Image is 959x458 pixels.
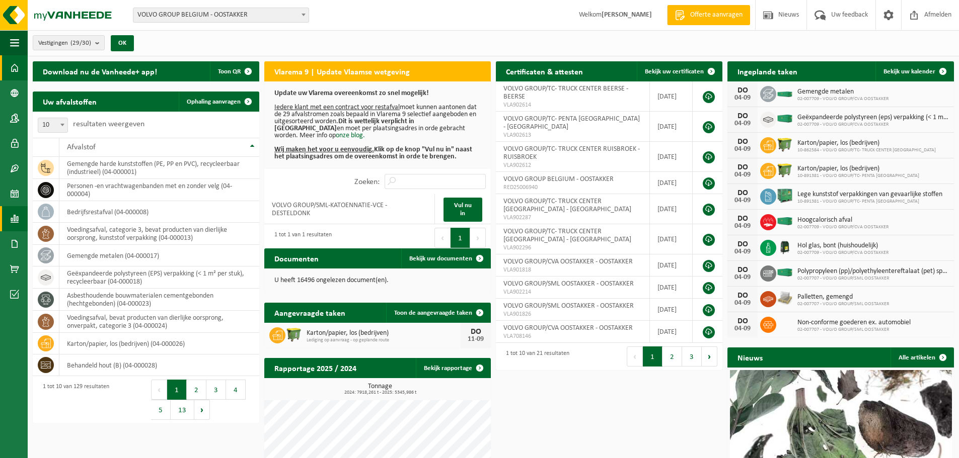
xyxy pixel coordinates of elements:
[67,143,96,151] span: Afvalstof
[416,358,490,378] a: Bekijk rapportage
[797,96,889,102] span: 02-007709 - VOLVO GROUP/CVA OOSTAKKER
[274,118,414,132] b: Dit is wettelijk verplicht in [GEOGRAPHIC_DATA]
[503,228,631,243] span: VOLVO GROUP/TC- TRUCK CENTER [GEOGRAPHIC_DATA] - [GEOGRAPHIC_DATA]
[503,280,634,288] span: VOLVO GROUP/SML OOSTAKKER - OOSTAKKER
[274,146,472,160] b: Klik op de knop "Vul nu in" naast het plaatsingsadres om de overeenkomst in orde te brengen.
[264,61,420,81] h2: Vlarema 9 | Update Vlaamse wetgeving
[650,277,693,299] td: [DATE]
[891,347,953,368] a: Alle artikelen
[797,224,889,230] span: 02-007709 - VOLVO GROUP/CVA OOSTAKKER
[73,120,144,128] label: resultaten weergeven
[274,146,374,153] u: Wij maken het voor u eenvoudig.
[627,346,643,367] button: Previous
[307,329,461,337] span: Karton/papier, los (bedrijven)
[645,68,704,75] span: Bekijk uw certificaten
[38,118,67,132] span: 10
[797,173,919,179] span: 10-891381 - VOLVO GROUP/TC- PENTA [GEOGRAPHIC_DATA]
[210,61,258,81] button: Toon QR
[354,178,380,186] label: Zoeken:
[394,310,472,316] span: Toon de aangevraagde taken
[732,189,753,197] div: DO
[732,146,753,153] div: 04-09
[503,161,642,169] span: VLA902612
[133,8,309,23] span: VOLVO GROUP BELGIUM - OOSTAKKER
[776,187,793,204] img: PB-HB-1400-HPE-GN-01
[187,99,241,105] span: Ophaling aanvragen
[732,300,753,307] div: 04-09
[797,250,889,256] span: 02-007709 - VOLVO GROUP/CVA OOSTAKKER
[466,328,486,336] div: DO
[732,138,753,146] div: DO
[702,346,717,367] button: Next
[264,194,435,224] td: VOLVO GROUP/SML-KATOENNATIE-VCE - DESTELDONK
[59,354,259,376] td: behandeld hout (B) (04-000028)
[151,400,171,420] button: 5
[38,118,68,133] span: 10
[38,36,91,51] span: Vestigingen
[776,238,793,255] img: CR-HR-1C-1000-PES-01
[501,345,569,368] div: 1 tot 10 van 21 resultaten
[732,112,753,120] div: DO
[59,223,259,245] td: voedingsafval, categorie 3, bevat producten van dierlijke oorsprong, kunststof verpakking (04-000...
[503,145,640,161] span: VOLVO GROUP/TC- TRUCK CENTER RUISBROEK - RUISBROEK
[776,136,793,153] img: WB-1100-HPE-GN-50
[59,157,259,179] td: gemengde harde kunststoffen (PE, PP en PVC), recycleerbaar (industrieel) (04-000001)
[496,61,593,81] h2: Certificaten & attesten
[650,299,693,321] td: [DATE]
[264,303,355,322] h2: Aangevraagde taken
[667,5,750,25] a: Offerte aanvragen
[59,245,259,266] td: gemengde metalen (04-000017)
[732,215,753,223] div: DO
[274,90,481,160] p: moet kunnen aantonen dat de 29 afvalstromen zoals bepaald in Vlarema 9 selectief aangeboden en ui...
[776,161,793,178] img: WB-1100-HPE-GN-50
[274,89,429,97] b: Update uw Vlarema overeenkomst zo snel mogelijk!
[732,95,753,102] div: 04-09
[386,303,490,323] a: Toon de aangevraagde taken
[650,172,693,194] td: [DATE]
[776,290,793,307] img: LP-PA-00000-WDN-11
[444,198,482,222] a: Vul nu in
[466,336,486,343] div: 11-09
[875,61,953,81] a: Bekijk uw kalender
[797,139,936,147] span: Karton/papier, los (bedrijven)
[650,81,693,112] td: [DATE]
[797,267,949,276] span: Polypropyleen (pp)/polyethyleentereftalaat (pet) spanbanden
[732,248,753,255] div: 04-09
[38,379,109,421] div: 1 tot 10 van 129 resultaten
[727,347,773,367] h2: Nieuws
[732,292,753,300] div: DO
[33,91,107,111] h2: Uw afvalstoffen
[269,390,491,395] span: 2024: 7918,261 t - 2025: 5345,986 t
[650,142,693,172] td: [DATE]
[732,317,753,325] div: DO
[503,258,633,265] span: VOLVO GROUP/CVA OOSTAKKER - OOSTAKKER
[226,380,246,400] button: 4
[70,40,91,46] count: (29/30)
[503,332,642,340] span: VLA708146
[503,131,642,139] span: VLA902613
[111,35,134,51] button: OK
[797,276,949,282] span: 02-007707 - VOLVO GROUP/SML OOSTAKKER
[797,114,949,122] span: Geëxpandeerde polystyreen (eps) verpakking (< 1 m² per stuk), recycleerbaar
[503,288,642,296] span: VLA902214
[650,194,693,224] td: [DATE]
[732,120,753,127] div: 04-09
[732,325,753,332] div: 04-09
[797,191,942,199] span: Lege kunststof verpakkingen van gevaarlijke stoffen
[688,10,745,20] span: Offerte aanvragen
[650,321,693,343] td: [DATE]
[503,198,631,213] span: VOLVO GROUP/TC- TRUCK CENTER [GEOGRAPHIC_DATA] - [GEOGRAPHIC_DATA]
[776,268,793,277] img: HK-XC-40-GN-00
[285,326,303,343] img: WB-1100-HPE-GN-50
[732,266,753,274] div: DO
[797,293,889,301] span: Palletten, gemengd
[133,8,309,22] span: VOLVO GROUP BELGIUM - OOSTAKKER
[797,301,889,307] span: 02-007707 - VOLVO GROUP/SML OOSTAKKER
[797,327,911,333] span: 02-007707 - VOLVO GROUP/SML OOSTAKKER
[883,68,935,75] span: Bekijk uw kalender
[732,86,753,95] div: DO
[503,244,642,252] span: VLA902296
[732,197,753,204] div: 04-09
[59,311,259,333] td: voedingsafval, bevat producten van dierlijke oorsprong, onverpakt, categorie 3 (04-000024)
[167,380,187,400] button: 1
